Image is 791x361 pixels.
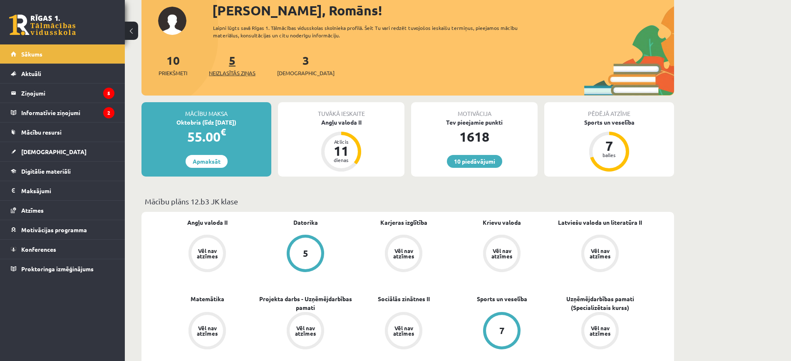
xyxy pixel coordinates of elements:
[490,248,513,259] div: Vēl nav atzīmes
[544,102,674,118] div: Pēdējā atzīme
[159,53,187,77] a: 10Priekšmeti
[256,312,355,351] a: Vēl nav atzīmes
[551,235,649,274] a: Vēl nav atzīmes
[294,325,317,336] div: Vēl nav atzīmes
[158,235,256,274] a: Vēl nav atzīmes
[11,240,114,259] a: Konferences
[159,69,187,77] span: Priekšmeti
[11,181,114,200] a: Maksājumi
[588,248,612,259] div: Vēl nav atzīmes
[11,142,114,161] a: [DEMOGRAPHIC_DATA]
[392,325,415,336] div: Vēl nav atzīmes
[544,118,674,127] div: Sports un veselība
[355,235,453,274] a: Vēl nav atzīmes
[191,295,224,303] a: Matemātika
[11,64,114,83] a: Aktuāli
[103,107,114,118] i: 2
[11,162,114,181] a: Digitālie materiāli
[141,118,271,127] div: Oktobris (līdz [DATE])
[11,44,114,64] a: Sākums
[141,127,271,147] div: 55.00
[277,53,335,77] a: 3[DEMOGRAPHIC_DATA]
[11,123,114,142] a: Mācību resursi
[141,102,271,118] div: Mācību maksa
[453,312,551,351] a: 7
[597,152,622,157] div: balles
[303,249,308,258] div: 5
[411,102,538,118] div: Motivācija
[21,181,114,200] legend: Maksājumi
[209,53,255,77] a: 5Neizlasītās ziņas
[544,118,674,173] a: Sports un veselība 7 balles
[329,144,354,157] div: 11
[158,312,256,351] a: Vēl nav atzīmes
[551,312,649,351] a: Vēl nav atzīmes
[221,126,226,138] span: €
[293,218,318,227] a: Datorika
[380,218,427,227] a: Karjeras izglītība
[411,118,538,127] div: Tev pieejamie punkti
[447,155,502,168] a: 10 piedāvājumi
[21,246,56,253] span: Konferences
[103,88,114,99] i: 5
[378,295,430,303] a: Sociālās zinātnes II
[209,69,255,77] span: Neizlasītās ziņas
[597,139,622,152] div: 7
[145,196,671,207] p: Mācību plāns 12.b3 JK klase
[355,312,453,351] a: Vēl nav atzīmes
[278,102,404,118] div: Tuvākā ieskaite
[186,155,228,168] a: Apmaksāt
[11,201,114,220] a: Atzīmes
[558,218,642,227] a: Latviešu valoda un literatūra II
[256,235,355,274] a: 5
[21,83,114,103] legend: Ziņojumi
[213,24,533,39] div: Laipni lūgts savā Rīgas 1. Tālmācības vidusskolas skolnieka profilā. Šeit Tu vari redzēt tuvojošo...
[277,69,335,77] span: [DEMOGRAPHIC_DATA]
[392,248,415,259] div: Vēl nav atzīmes
[588,325,612,336] div: Vēl nav atzīmes
[411,127,538,147] div: 1618
[483,218,521,227] a: Krievu valoda
[256,295,355,312] a: Projekta darbs - Uzņēmējdarbības pamati
[278,118,404,127] div: Angļu valoda II
[21,265,94,273] span: Proktoringa izmēģinājums
[329,157,354,162] div: dienas
[329,139,354,144] div: Atlicis
[21,148,87,155] span: [DEMOGRAPHIC_DATA]
[11,83,114,103] a: Ziņojumi5
[21,103,114,122] legend: Informatīvie ziņojumi
[9,15,76,35] a: Rīgas 1. Tālmācības vidusskola
[21,206,44,214] span: Atzīmes
[11,259,114,278] a: Proktoringa izmēģinājums
[196,248,219,259] div: Vēl nav atzīmes
[499,326,505,335] div: 7
[212,0,674,20] div: [PERSON_NAME], Romāns!
[21,167,71,175] span: Digitālie materiāli
[278,118,404,173] a: Angļu valoda II Atlicis 11 dienas
[21,226,87,233] span: Motivācijas programma
[21,70,41,77] span: Aktuāli
[11,103,114,122] a: Informatīvie ziņojumi2
[21,128,62,136] span: Mācību resursi
[477,295,527,303] a: Sports un veselība
[453,235,551,274] a: Vēl nav atzīmes
[551,295,649,312] a: Uzņēmējdarbības pamati (Specializētais kurss)
[196,325,219,336] div: Vēl nav atzīmes
[11,220,114,239] a: Motivācijas programma
[21,50,42,58] span: Sākums
[187,218,228,227] a: Angļu valoda II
